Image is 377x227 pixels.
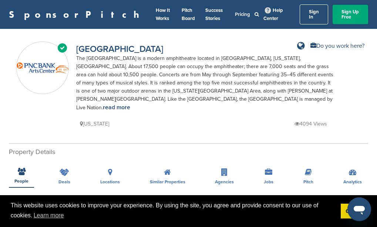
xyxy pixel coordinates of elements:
[343,180,362,184] span: Analytics
[76,44,163,54] a: [GEOGRAPHIC_DATA]
[300,4,328,24] a: Sign In
[303,180,313,184] span: Pitch
[17,62,68,73] img: Sponsorpitch & PNC Bank Arts Center
[33,210,65,221] a: learn more about cookies
[100,180,120,184] span: Locations
[9,10,144,19] a: SponsorPitch
[264,180,273,184] span: Jobs
[263,6,283,23] a: Help Center
[156,7,170,21] a: How It Works
[205,7,223,21] a: Success Stories
[341,204,366,218] a: dismiss cookie message
[11,201,335,221] span: This website uses cookies to improve your experience. By using the site, you agree and provide co...
[215,180,234,184] span: Agencies
[182,7,195,21] a: Pitch Board
[294,119,327,128] p: 4094 Views
[333,5,368,24] a: Sign Up Free
[310,43,364,49] a: Do you work here?
[58,180,70,184] span: Deals
[347,197,371,221] iframe: Button to launch messaging window
[150,180,185,184] span: Similar Properties
[14,179,28,183] span: People
[80,119,109,128] p: [US_STATE]
[235,11,250,17] a: Pricing
[9,147,368,157] h2: Property Details
[76,54,335,112] div: The [GEOGRAPHIC_DATA] is a modern amphitheatre located in [GEOGRAPHIC_DATA], [US_STATE], [GEOGRAP...
[103,104,130,111] a: read more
